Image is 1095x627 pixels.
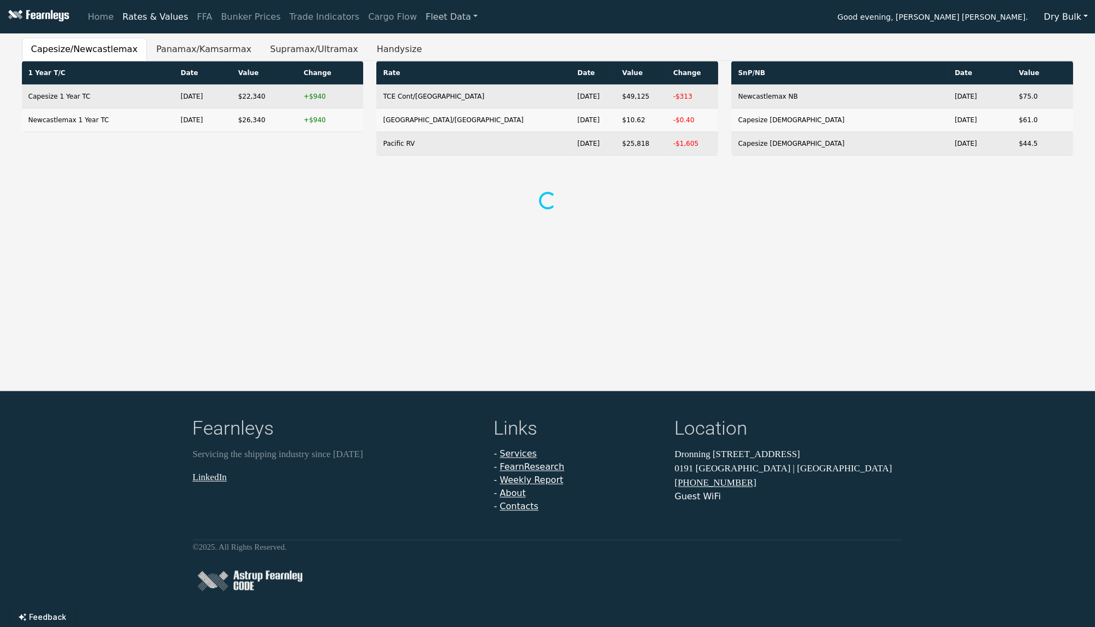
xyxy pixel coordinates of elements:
li: - [494,448,662,461]
td: [DATE] [571,85,616,109]
a: Trade Indicators [285,6,364,28]
td: +$940 [297,109,363,132]
th: Value [232,61,297,85]
td: Capesize [DEMOGRAPHIC_DATA] [731,109,948,132]
th: Date [948,61,1012,85]
a: Services [500,449,536,459]
a: Weekly Report [500,475,563,486]
th: Change [667,61,719,85]
th: Change [297,61,363,85]
h4: Links [494,418,662,443]
td: $44.5 [1012,132,1074,156]
p: Dronning [STREET_ADDRESS] [675,448,903,462]
p: 0191 [GEOGRAPHIC_DATA] | [GEOGRAPHIC_DATA] [675,461,903,476]
td: [DATE] [571,109,616,132]
td: -$0.40 [667,109,719,132]
li: - [494,461,662,474]
td: $61.0 [1012,109,1074,132]
td: -$1,605 [667,132,719,156]
h4: Fearnleys [193,418,481,443]
li: - [494,500,662,514]
button: Panamax/Kamsarmax [147,38,261,61]
a: Contacts [500,501,538,512]
a: Bunker Prices [216,6,285,28]
button: Dry Bulk [1037,7,1095,27]
th: 1 Year T/C [22,61,174,85]
li: - [494,474,662,487]
td: -$313 [667,85,719,109]
a: [PHONE_NUMBER] [675,478,756,488]
a: FearnResearch [500,462,564,472]
button: Capesize/Newcastlemax [22,38,147,61]
li: - [494,487,662,500]
th: SnP/NB [731,61,948,85]
td: $49,125 [616,85,667,109]
td: $25,818 [616,132,667,156]
td: [DATE] [948,85,1012,109]
a: Home [83,6,118,28]
td: [DATE] [948,132,1012,156]
td: $26,340 [232,109,297,132]
a: Rates & Values [118,6,193,28]
a: FFA [193,6,217,28]
td: [DATE] [174,85,232,109]
td: $75.0 [1012,85,1074,109]
a: Fleet Data [421,6,482,28]
td: +$940 [297,85,363,109]
td: $10.62 [616,109,667,132]
h4: Location [675,418,903,443]
button: Supramax/Ultramax [261,38,368,61]
td: [DATE] [571,132,616,156]
td: $22,340 [232,85,297,109]
th: Date [571,61,616,85]
td: Newcastlemax NB [731,85,948,109]
th: Rate [376,61,571,85]
td: Capesize 1 Year TC [22,85,174,109]
a: About [500,488,525,499]
td: [DATE] [948,109,1012,132]
button: Handysize [368,38,432,61]
td: Newcastlemax 1 Year TC [22,109,174,132]
button: Guest WiFi [675,491,721,504]
th: Date [174,61,232,85]
td: Capesize [DEMOGRAPHIC_DATA] [731,132,948,156]
small: © 2025 . All Rights Reserved. [193,543,287,552]
span: Good evening, [PERSON_NAME] [PERSON_NAME]. [838,9,1028,27]
a: Cargo Flow [364,6,421,28]
td: Pacific RV [376,132,571,156]
th: Value [1012,61,1074,85]
td: TCE Cont/[GEOGRAPHIC_DATA] [376,85,571,109]
img: Fearnleys Logo [5,10,69,24]
p: Servicing the shipping industry since [DATE] [193,448,481,462]
a: LinkedIn [193,472,227,482]
td: [DATE] [174,109,232,132]
td: [GEOGRAPHIC_DATA]/[GEOGRAPHIC_DATA] [376,109,571,132]
th: Value [616,61,667,85]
